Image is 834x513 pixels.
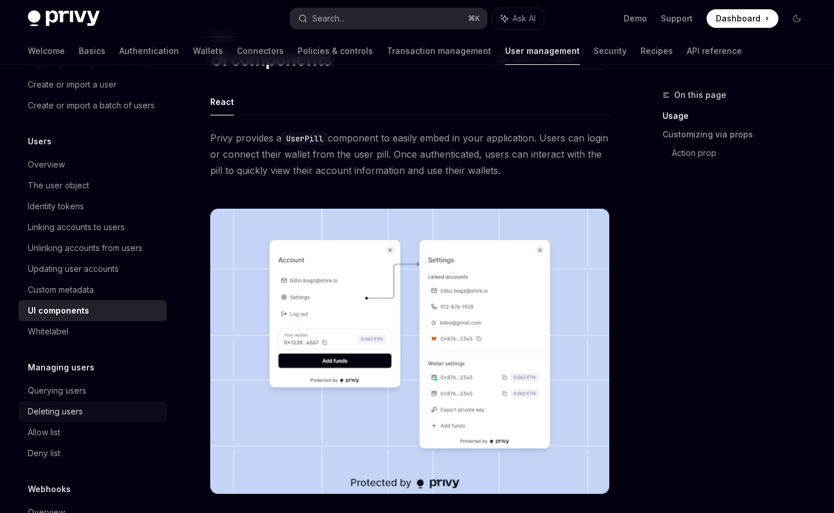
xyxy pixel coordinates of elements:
a: Create or import a batch of users [19,95,167,116]
a: Connectors [237,37,284,65]
a: Identity tokens [19,196,167,217]
button: Toggle dark mode [788,9,806,28]
span: ⌘ K [468,14,480,23]
div: Deny list [28,446,60,460]
a: Dashboard [707,9,778,28]
div: Whitelabel [28,325,68,339]
a: Action prop [672,144,815,162]
div: Create or import a batch of users [28,99,155,112]
a: Transaction management [387,37,491,65]
div: Deleting users [28,405,83,419]
img: dark logo [28,10,100,27]
a: Updating user accounts [19,259,167,279]
div: UI components [28,304,89,318]
a: Overview [19,154,167,175]
a: The user object [19,175,167,196]
a: Demo [624,13,647,24]
code: UserPill [281,132,328,145]
div: Updating user accounts [28,262,119,276]
span: Privy provides a component to easily embed in your application. Users can login or connect their ... [210,130,609,179]
span: Ask AI [513,13,536,24]
div: Querying users [28,384,86,398]
a: Create or import a user [19,74,167,95]
a: Deny list [19,443,167,464]
h5: Users [28,134,52,148]
a: Usage [663,107,815,125]
a: Allow list [19,422,167,443]
div: Linking accounts to users [28,220,125,234]
div: Identity tokens [28,199,84,213]
a: Linking accounts to users [19,217,167,238]
img: images/Userpill2.png [210,209,609,494]
a: Basics [79,37,105,65]
button: React [210,88,234,115]
a: Whitelabel [19,321,167,342]
div: Allow list [28,425,60,439]
div: The user object [28,179,89,192]
a: Wallets [193,37,223,65]
a: Customizing via props [663,125,815,144]
div: Search... [312,12,345,26]
h5: Managing users [28,361,94,374]
span: On this page [674,88,726,102]
a: Unlinking accounts from users [19,238,167,259]
button: Search...⌘K [290,8,487,29]
a: Recipes [641,37,673,65]
a: Security [594,37,627,65]
a: Authentication [119,37,179,65]
a: Deleting users [19,401,167,422]
span: Dashboard [716,13,760,24]
a: Querying users [19,380,167,401]
div: Unlinking accounts from users [28,241,142,255]
a: Custom metadata [19,279,167,300]
div: Create or import a user [28,78,116,92]
button: Ask AI [493,8,544,29]
a: API reference [687,37,742,65]
a: Support [661,13,693,24]
a: User management [505,37,580,65]
a: Welcome [28,37,65,65]
h5: Webhooks [28,482,71,496]
div: Custom metadata [28,283,94,297]
a: Policies & controls [298,37,373,65]
div: Overview [28,158,65,172]
a: UI components [19,300,167,321]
